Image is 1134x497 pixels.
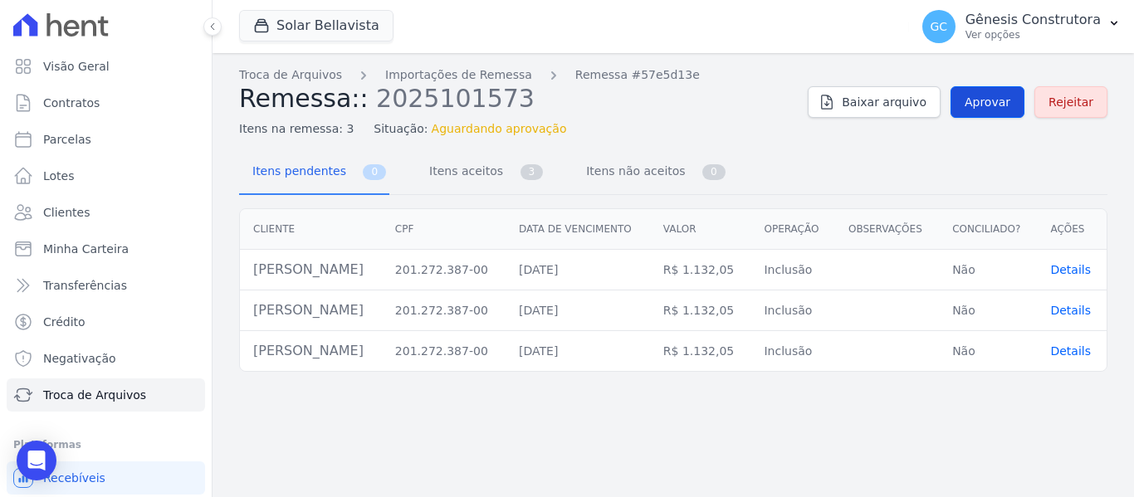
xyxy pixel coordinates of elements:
span: Itens aceitos [419,154,506,188]
td: R$ 1.132,05 [650,331,751,372]
th: Data de vencimento [506,209,650,250]
td: Não [939,250,1037,290]
span: GC [930,21,947,32]
span: Negativação [43,350,116,367]
span: Aguardando aprovação [432,120,567,138]
td: [PERSON_NAME] [240,290,382,331]
nav: Tab selector [239,151,729,195]
span: Clientes [43,204,90,221]
p: Gênesis Construtora [965,12,1101,28]
a: Itens aceitos 3 [416,151,546,195]
span: Recebíveis [43,470,105,486]
a: Baixar arquivo [808,86,941,118]
a: Itens não aceitos 0 [573,151,729,195]
a: Details [1050,304,1091,317]
th: Valor [650,209,751,250]
span: Troca de Arquivos [43,387,146,403]
a: Negativação [7,342,205,375]
td: R$ 1.132,05 [650,250,751,290]
a: Aprovar [951,86,1024,118]
td: Inclusão [750,290,834,331]
span: translation missing: pt-BR.manager.charges.file_imports.show.table_row.details [1050,304,1091,317]
th: Conciliado? [939,209,1037,250]
div: Open Intercom Messenger [17,441,56,480]
td: 201.272.387-00 [382,290,506,331]
span: translation missing: pt-BR.manager.charges.file_imports.show.table_row.details [1050,344,1091,358]
td: Inclusão [750,331,834,372]
div: Plataformas [13,435,198,455]
th: Ações [1037,209,1107,250]
span: Transferências [43,277,127,294]
span: Parcelas [43,131,91,148]
span: Itens pendentes [242,154,349,188]
a: Itens pendentes 0 [239,151,389,195]
button: GC Gênesis Construtora Ver opções [909,3,1134,50]
span: 0 [702,164,726,180]
span: Remessa:: [239,84,369,113]
span: Baixar arquivo [842,94,926,110]
a: Importações de Remessa [385,66,532,84]
td: [DATE] [506,250,650,290]
span: 2025101573 [376,82,535,113]
span: Visão Geral [43,58,110,75]
span: Situação: [374,120,428,138]
span: Itens não aceitos [576,154,688,188]
a: Clientes [7,196,205,229]
a: Remessa #57e5d13e [575,66,700,84]
span: Itens na remessa: 3 [239,120,354,138]
span: Aprovar [965,94,1010,110]
span: Minha Carteira [43,241,129,257]
button: Solar Bellavista [239,10,393,41]
a: Troca de Arquivos [239,66,342,84]
span: 0 [363,164,386,180]
span: Crédito [43,314,86,330]
td: 201.272.387-00 [382,331,506,372]
th: Observações [835,209,939,250]
span: 3 [521,164,544,180]
th: Cliente [240,209,382,250]
td: [DATE] [506,331,650,372]
a: Contratos [7,86,205,119]
span: Contratos [43,95,100,111]
span: Lotes [43,168,75,184]
nav: Breadcrumb [239,66,794,84]
td: 201.272.387-00 [382,250,506,290]
a: Crédito [7,305,205,339]
a: Minha Carteira [7,232,205,266]
span: translation missing: pt-BR.manager.charges.file_imports.show.table_row.details [1050,263,1091,276]
a: Troca de Arquivos [7,378,205,412]
td: [PERSON_NAME] [240,250,382,290]
span: Rejeitar [1048,94,1093,110]
td: R$ 1.132,05 [650,290,751,331]
td: Não [939,331,1037,372]
td: [DATE] [506,290,650,331]
a: Transferências [7,269,205,302]
a: Rejeitar [1034,86,1107,118]
td: [PERSON_NAME] [240,331,382,372]
th: CPF [382,209,506,250]
a: Recebíveis [7,461,205,495]
th: Operação [750,209,834,250]
td: Inclusão [750,250,834,290]
p: Ver opções [965,28,1101,41]
a: Details [1050,263,1091,276]
a: Parcelas [7,123,205,156]
a: Details [1050,344,1091,358]
td: Não [939,290,1037,331]
a: Visão Geral [7,50,205,83]
a: Lotes [7,159,205,192]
